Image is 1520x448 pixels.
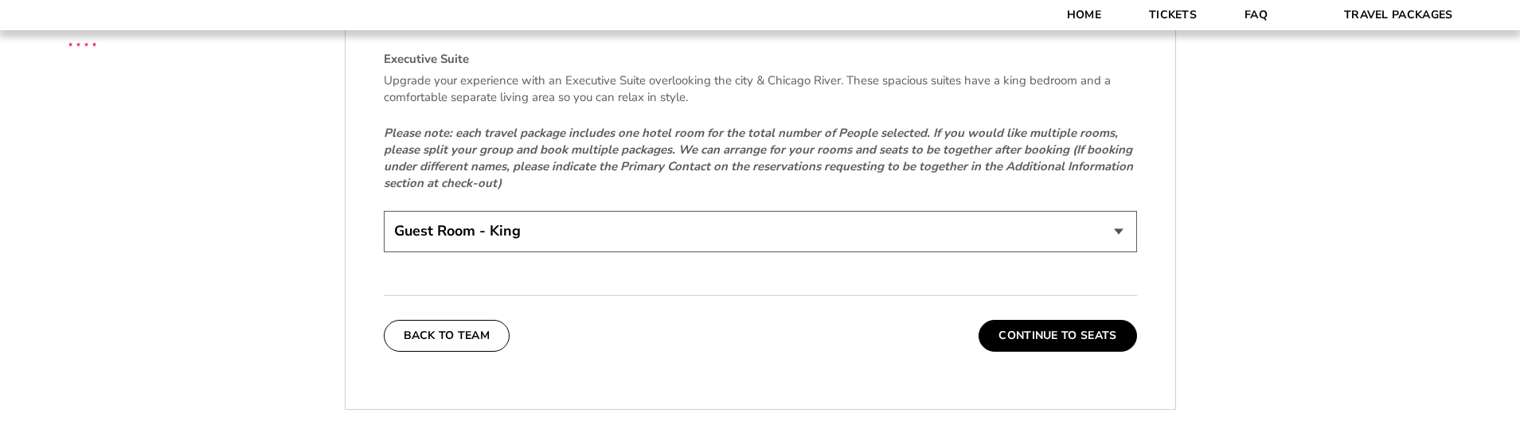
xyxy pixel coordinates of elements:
button: Back To Team [384,320,510,352]
p: Upgrade your experience with an Executive Suite overlooking the city & Chicago River. These spaci... [384,72,1137,106]
h4: Executive Suite [384,51,1137,68]
em: Please note: each travel package includes one hotel room for the total number of People selected.... [384,125,1133,191]
img: CBS Sports Thanksgiving Classic [48,8,117,77]
button: Continue To Seats [979,320,1136,352]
